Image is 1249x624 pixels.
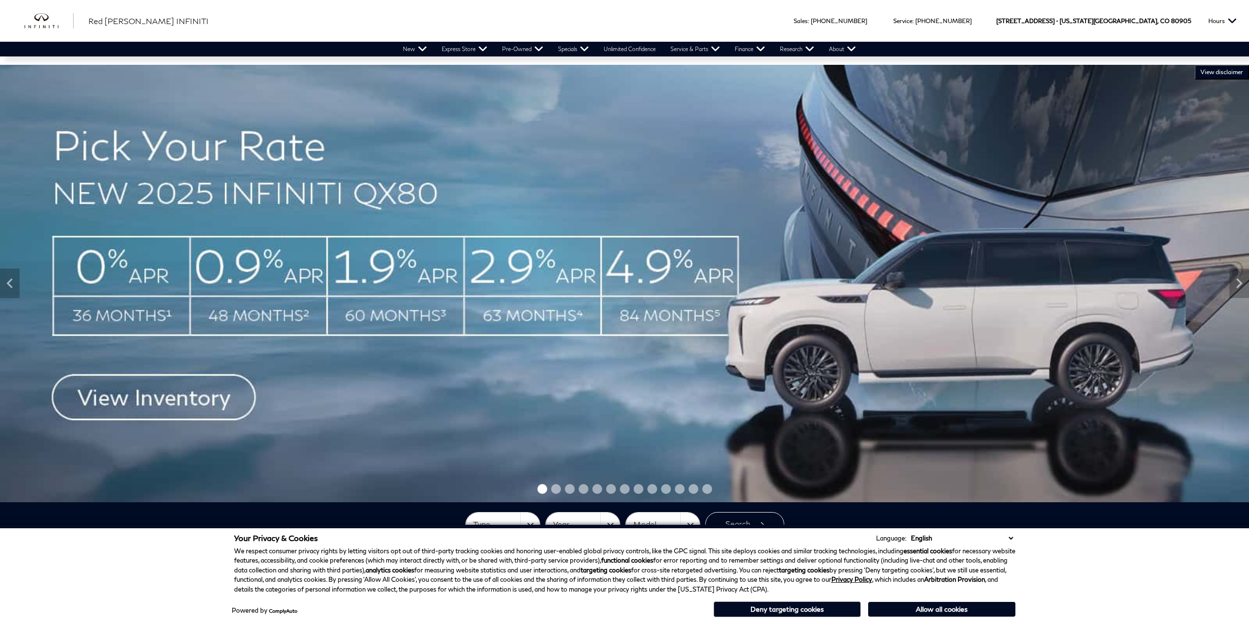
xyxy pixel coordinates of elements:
button: Deny targeting cookies [714,601,861,617]
span: Go to slide 10 [661,484,671,494]
div: Next [1229,269,1249,298]
a: Finance [727,42,772,56]
a: Service & Parts [663,42,727,56]
span: Go to slide 12 [689,484,698,494]
span: Go to slide 2 [551,484,561,494]
strong: Arbitration Provision [924,575,985,583]
div: Powered by [232,607,297,614]
a: [STREET_ADDRESS] • [US_STATE][GEOGRAPHIC_DATA], CO 80905 [996,17,1191,25]
span: Type [473,516,520,533]
button: Model [626,513,700,537]
strong: essential cookies [904,547,952,555]
span: Go to slide 9 [647,484,657,494]
span: Go to slide 8 [634,484,643,494]
p: We respect consumer privacy rights by letting visitors opt out of third-party tracking cookies an... [234,546,1015,595]
span: Go to slide 7 [620,484,630,494]
a: Unlimited Confidence [596,42,663,56]
span: Go to slide 1 [537,484,547,494]
span: Red [PERSON_NAME] INFINITI [88,16,209,26]
a: Research [772,42,822,56]
a: infiniti [25,13,74,29]
strong: targeting cookies [581,566,631,574]
a: Specials [551,42,596,56]
a: New [396,42,434,56]
a: About [822,42,863,56]
a: Red [PERSON_NAME] INFINITI [88,15,209,27]
a: Pre-Owned [495,42,551,56]
span: Go to slide 3 [565,484,575,494]
span: Service [893,17,912,25]
span: Go to slide 5 [592,484,602,494]
span: Go to slide 11 [675,484,685,494]
select: Language Select [908,533,1015,543]
span: Go to slide 6 [606,484,616,494]
span: Your Privacy & Cookies [234,533,318,543]
span: : [912,17,914,25]
button: Type [466,513,540,537]
strong: analytics cookies [366,566,414,574]
button: Year [546,513,620,537]
span: Go to slide 13 [702,484,712,494]
nav: Main Navigation [396,42,863,56]
img: INFINITI [25,13,74,29]
strong: targeting cookies [779,566,829,574]
button: VIEW DISCLAIMER [1195,65,1249,80]
span: Sales [794,17,808,25]
a: Privacy Policy [831,575,872,583]
button: Search [705,512,784,537]
div: Language: [876,535,906,542]
span: : [808,17,809,25]
span: Go to slide 4 [579,484,588,494]
a: [PHONE_NUMBER] [811,17,867,25]
a: Express Store [434,42,495,56]
strong: functional cookies [601,556,653,564]
span: VIEW DISCLAIMER [1200,68,1243,76]
span: Model [633,516,680,533]
a: ComplyAuto [269,608,297,614]
button: Allow all cookies [868,602,1015,617]
a: [PHONE_NUMBER] [915,17,972,25]
span: Year [553,516,600,533]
